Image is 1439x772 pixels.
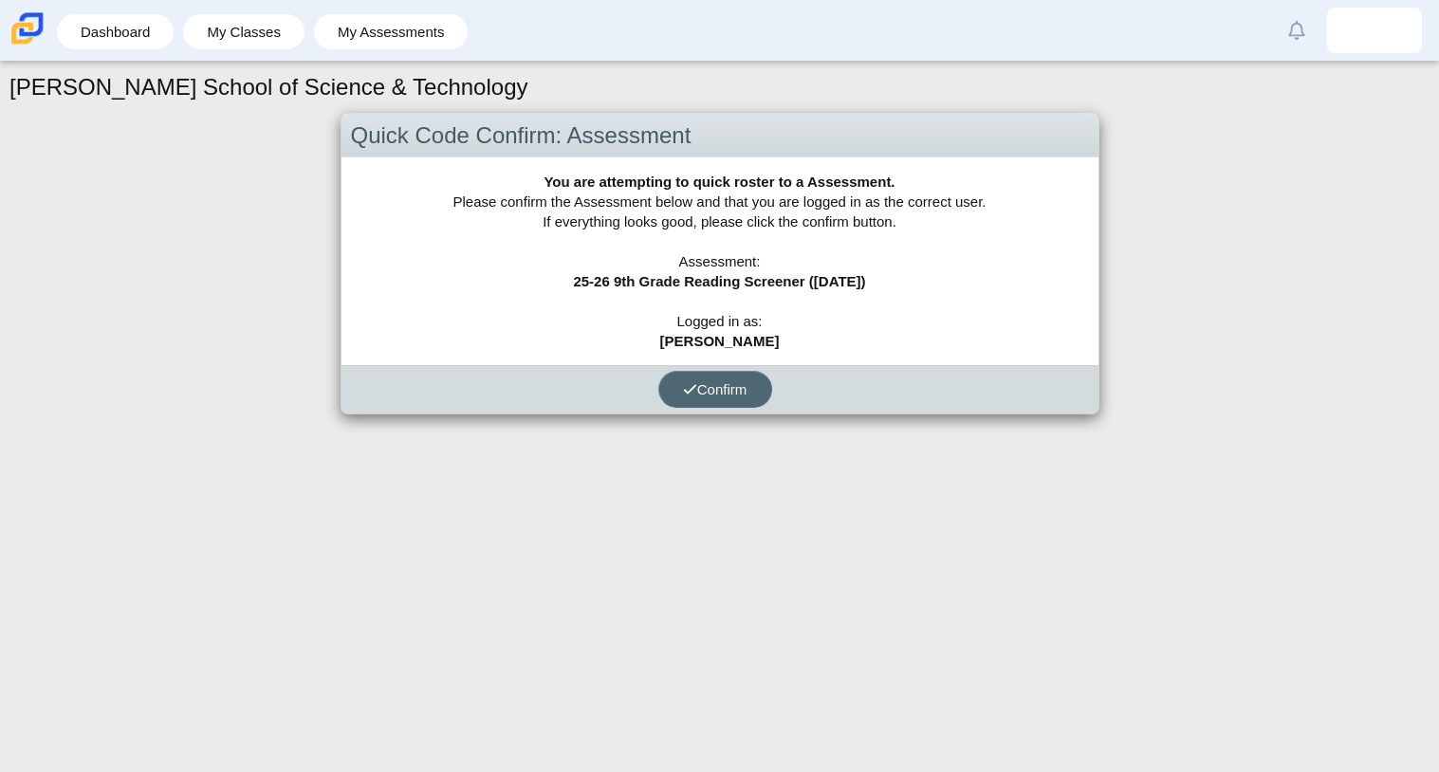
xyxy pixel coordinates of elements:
a: My Classes [193,14,295,49]
div: Please confirm the Assessment below and that you are logged in as the correct user. If everything... [341,157,1098,365]
a: My Assessments [323,14,459,49]
button: Confirm [658,371,772,408]
img: Carmen School of Science & Technology [8,9,47,48]
b: You are attempting to quick roster to a Assessment. [544,174,895,190]
a: zyaire.pugh.f2ClQn [1327,8,1422,53]
img: zyaire.pugh.f2ClQn [1359,15,1390,46]
b: [PERSON_NAME] [660,333,780,349]
a: Alerts [1276,9,1318,51]
a: Carmen School of Science & Technology [8,35,47,51]
a: Dashboard [66,14,164,49]
h1: [PERSON_NAME] School of Science & Technology [9,71,528,103]
b: 25-26 9th Grade Reading Screener ([DATE]) [573,273,865,289]
div: Quick Code Confirm: Assessment [341,114,1098,158]
span: Confirm [683,381,747,397]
